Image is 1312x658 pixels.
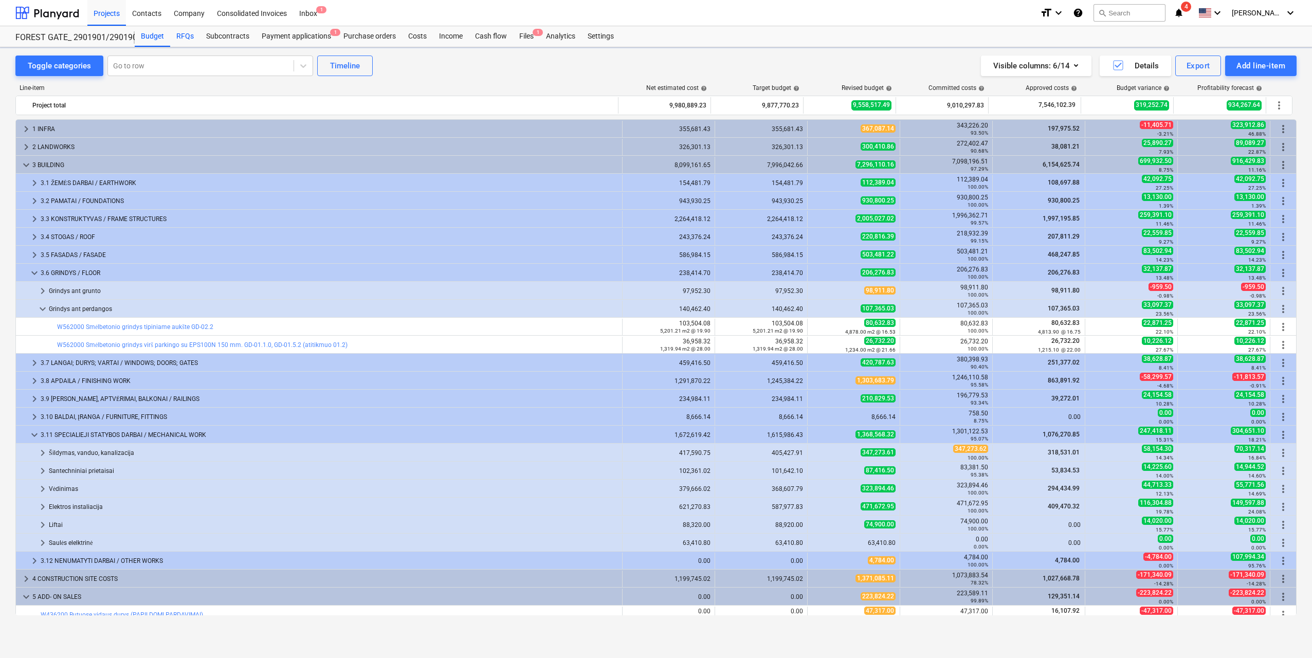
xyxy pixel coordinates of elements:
[719,287,803,295] div: 97,952.30
[1047,269,1081,276] span: 206,276.83
[1248,167,1266,173] small: 11.16%
[1277,213,1289,225] span: More actions
[1142,175,1173,183] span: 42,092.75
[20,573,32,585] span: keyboard_arrow_right
[968,274,988,280] small: 100.00%
[971,166,988,172] small: 97.29%
[1159,149,1173,155] small: 7.93%
[753,328,803,334] small: 5,201.21 m2 @ 19.90
[971,130,988,136] small: 93.50%
[1156,257,1173,263] small: 14.23%
[1277,321,1289,333] span: More actions
[968,292,988,298] small: 100.00%
[753,346,803,352] small: 1,319.94 m2 @ 28.00
[37,483,49,495] span: keyboard_arrow_right
[1277,285,1289,297] span: More actions
[32,97,614,114] div: Project total
[1038,329,1081,335] small: 4,813.90 @ 16.75
[1277,519,1289,531] span: More actions
[719,125,803,133] div: 355,681.43
[433,26,469,47] div: Income
[1142,229,1173,237] span: 22,559.85
[1284,7,1297,19] i: keyboard_arrow_down
[1181,2,1191,12] span: 4
[1140,121,1173,129] span: -11,405.71
[28,249,41,261] span: keyboard_arrow_right
[861,232,896,241] span: 220,816.39
[627,359,710,367] div: 459,416.50
[1248,257,1266,263] small: 14.23%
[1142,319,1173,327] span: 22,871.25
[1073,7,1083,19] i: Knowledge base
[1047,233,1081,240] span: 207,811.29
[845,329,896,335] small: 4,878.00 m2 @ 16.53
[1100,56,1171,76] button: Details
[627,161,710,169] div: 8,099,161.65
[971,364,988,370] small: 90.40%
[1142,301,1173,309] span: 33,097.37
[1156,311,1173,317] small: 23.56%
[1248,185,1266,191] small: 27.25%
[1277,123,1289,135] span: More actions
[1277,231,1289,243] span: More actions
[1117,84,1170,92] div: Budget variance
[719,251,803,259] div: 586,984.15
[1234,247,1266,255] span: 83,502.94
[627,143,710,151] div: 326,301.13
[1156,221,1173,227] small: 11.46%
[1277,375,1289,387] span: More actions
[1248,131,1266,137] small: 46.88%
[28,393,41,405] span: keyboard_arrow_right
[1277,555,1289,567] span: More actions
[928,84,985,92] div: Committed costs
[1157,293,1173,299] small: -0.98%
[1232,373,1266,381] span: -11,813.57
[627,305,710,313] div: 140,462.40
[28,213,41,225] span: keyboard_arrow_right
[627,125,710,133] div: 355,681.43
[1234,193,1266,201] span: 13,130.00
[1227,100,1262,110] span: 934,267.64
[1142,193,1173,201] span: 13,130.00
[904,302,988,316] div: 107,365.03
[1094,4,1165,22] button: Search
[719,215,803,223] div: 2,264,418.12
[513,26,540,47] a: Files1
[1159,365,1173,371] small: 8.41%
[28,59,91,72] div: Toggle categories
[719,320,803,334] div: 103,504.08
[627,269,710,277] div: 238,414.70
[1277,177,1289,189] span: More actions
[1277,141,1289,153] span: More actions
[627,197,710,205] div: 943,930.25
[1241,283,1266,291] span: -959.50
[861,196,896,205] span: 930,800.25
[20,591,32,603] span: keyboard_arrow_down
[623,97,706,114] div: 9,980,889.23
[28,411,41,423] span: keyboard_arrow_right
[842,84,892,92] div: Revised budget
[1159,239,1173,245] small: 9.27%
[855,376,896,385] span: 1,303,683.79
[37,519,49,531] span: keyboard_arrow_right
[719,233,803,241] div: 243,376.24
[402,26,433,47] a: Costs
[627,215,710,223] div: 2,264,418.12
[37,501,49,513] span: keyboard_arrow_right
[1050,337,1081,344] span: 26,732.20
[699,85,707,92] span: help
[1277,447,1289,459] span: More actions
[971,148,988,154] small: 90.68%
[28,231,41,243] span: keyboard_arrow_right
[1261,609,1312,658] iframe: Chat Widget
[32,139,618,155] div: 2 LANDWORKS
[1248,149,1266,155] small: 22.87%
[1254,85,1262,92] span: help
[1142,355,1173,363] span: 38,628.87
[200,26,256,47] div: Subcontracts
[41,611,203,618] a: W436200 Butuose vidaus durys (PAPILDOMI PARDAVIMAI)
[1277,339,1289,351] span: More actions
[41,229,618,245] div: 3.4 STOGAS / ROOF
[1050,319,1081,326] span: 80,632.83
[41,265,618,281] div: 3.6 GRINDYS / FLOOR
